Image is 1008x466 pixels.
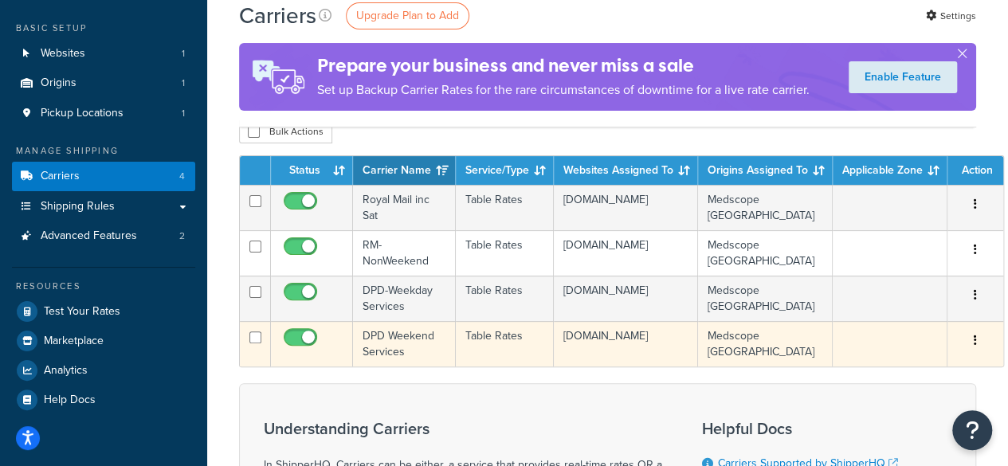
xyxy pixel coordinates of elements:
[12,327,195,355] a: Marketplace
[44,305,120,319] span: Test Your Rates
[356,7,459,24] span: Upgrade Plan to Add
[12,356,195,385] a: Analytics
[698,321,833,366] td: Medscope [GEOGRAPHIC_DATA]
[353,156,456,185] th: Carrier Name: activate to sort column ascending
[12,69,195,98] a: Origins 1
[317,79,810,101] p: Set up Backup Carrier Rates for the rare circumstances of downtime for a live rate carrier.
[12,221,195,251] a: Advanced Features 2
[44,364,88,378] span: Analytics
[12,39,195,69] li: Websites
[12,192,195,221] a: Shipping Rules
[456,156,554,185] th: Service/Type: activate to sort column ascending
[12,22,195,35] div: Basic Setup
[182,76,185,90] span: 1
[353,230,456,276] td: RM-NonWeekend
[833,156,947,185] th: Applicable Zone: activate to sort column ascending
[41,229,137,243] span: Advanced Features
[698,230,833,276] td: Medscope [GEOGRAPHIC_DATA]
[554,321,698,366] td: [DOMAIN_NAME]
[12,162,195,191] li: Carriers
[554,185,698,230] td: [DOMAIN_NAME]
[698,276,833,321] td: Medscope [GEOGRAPHIC_DATA]
[271,156,353,185] th: Status: activate to sort column ascending
[554,276,698,321] td: [DOMAIN_NAME]
[12,221,195,251] li: Advanced Features
[41,170,80,183] span: Carriers
[41,47,85,61] span: Websites
[239,119,332,143] button: Bulk Actions
[346,2,469,29] a: Upgrade Plan to Add
[12,99,195,128] a: Pickup Locations 1
[554,230,698,276] td: [DOMAIN_NAME]
[12,162,195,191] a: Carriers 4
[698,156,833,185] th: Origins Assigned To: activate to sort column ascending
[698,185,833,230] td: Medscope [GEOGRAPHIC_DATA]
[179,229,185,243] span: 2
[353,276,456,321] td: DPD-Weekday Services
[44,335,104,348] span: Marketplace
[952,410,992,450] button: Open Resource Center
[182,107,185,120] span: 1
[12,39,195,69] a: Websites 1
[353,185,456,230] td: Royal Mail inc Sat
[353,321,456,366] td: DPD Weekend Services
[12,99,195,128] li: Pickup Locations
[456,321,554,366] td: Table Rates
[849,61,957,93] a: Enable Feature
[456,276,554,321] td: Table Rates
[926,5,976,27] a: Settings
[44,394,96,407] span: Help Docs
[264,420,662,437] h3: Understanding Carriers
[12,280,195,293] div: Resources
[12,297,195,326] a: Test Your Rates
[41,76,76,90] span: Origins
[456,230,554,276] td: Table Rates
[456,185,554,230] td: Table Rates
[182,47,185,61] span: 1
[947,156,1003,185] th: Action
[554,156,698,185] th: Websites Assigned To: activate to sort column ascending
[41,107,124,120] span: Pickup Locations
[317,53,810,79] h4: Prepare your business and never miss a sale
[12,386,195,414] a: Help Docs
[239,43,317,111] img: ad-rules-rateshop-fe6ec290ccb7230408bd80ed9643f0289d75e0ffd9eb532fc0e269fcd187b520.png
[41,200,115,213] span: Shipping Rules
[12,69,195,98] li: Origins
[702,420,910,437] h3: Helpful Docs
[179,170,185,183] span: 4
[12,144,195,158] div: Manage Shipping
